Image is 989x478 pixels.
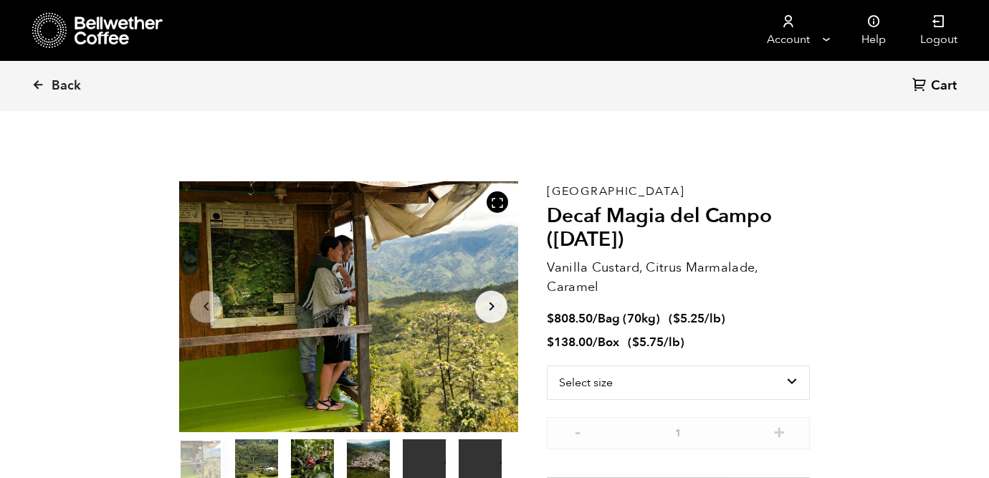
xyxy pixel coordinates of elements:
[664,334,680,350] span: /lb
[568,424,586,439] button: -
[547,258,810,297] p: Vanilla Custard, Citrus Marmalade, Caramel
[547,204,810,252] h2: Decaf Magia del Campo ([DATE])
[632,334,639,350] span: $
[593,334,598,350] span: /
[547,334,554,350] span: $
[669,310,725,327] span: ( )
[547,334,593,350] bdi: 138.00
[547,310,554,327] span: $
[931,77,957,95] span: Cart
[547,310,593,327] bdi: 808.50
[704,310,721,327] span: /lb
[673,310,704,327] bdi: 5.25
[673,310,680,327] span: $
[632,334,664,350] bdi: 5.75
[628,334,684,350] span: ( )
[593,310,598,327] span: /
[912,77,960,96] a: Cart
[598,334,619,350] span: Box
[770,424,788,439] button: +
[52,77,81,95] span: Back
[598,310,660,327] span: Bag (70kg)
